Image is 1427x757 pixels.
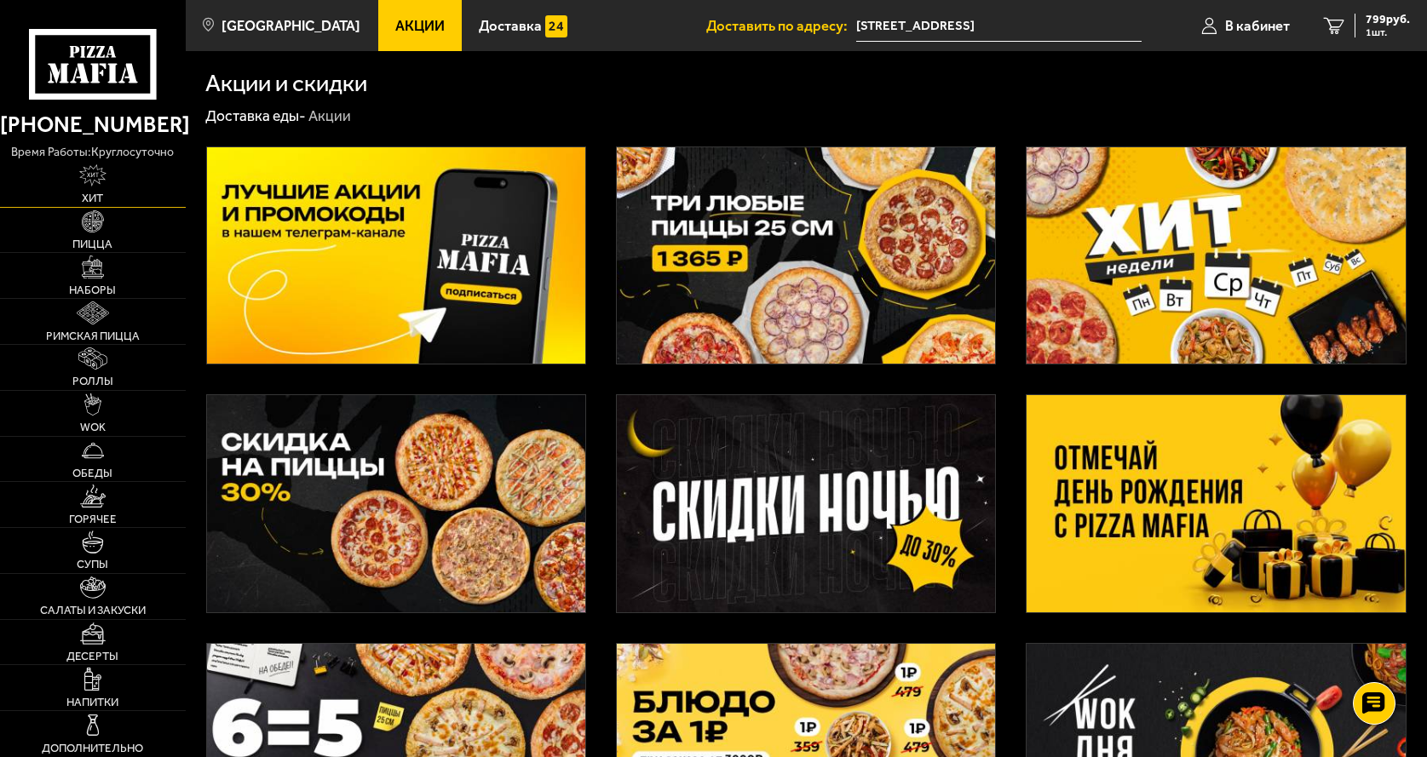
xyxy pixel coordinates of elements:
[1366,27,1410,37] span: 1 шт.
[66,651,118,662] span: Десерты
[395,19,445,33] span: Акции
[308,106,351,126] div: Акции
[222,19,360,33] span: [GEOGRAPHIC_DATA]
[205,107,306,124] a: Доставка еды-
[545,15,567,37] img: 15daf4d41897b9f0e9f617042186c801.svg
[72,376,113,387] span: Роллы
[72,238,112,249] span: Пицца
[77,559,108,570] span: Супы
[46,330,140,341] span: Римская пицца
[72,467,112,479] span: Обеды
[69,513,117,525] span: Горячее
[82,192,103,204] span: Хит
[706,19,856,33] span: Доставить по адресу:
[80,422,106,433] span: WOK
[856,10,1142,42] input: Ваш адрес доставки
[479,19,542,33] span: Доставка
[1366,14,1410,26] span: 799 руб.
[40,605,146,616] span: Салаты и закуски
[42,743,143,754] span: Дополнительно
[856,10,1142,42] span: проспект Металлистов, 19/30
[69,284,116,295] span: Наборы
[205,72,367,95] h1: Акции и скидки
[66,697,118,708] span: Напитки
[1225,19,1290,33] span: В кабинет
